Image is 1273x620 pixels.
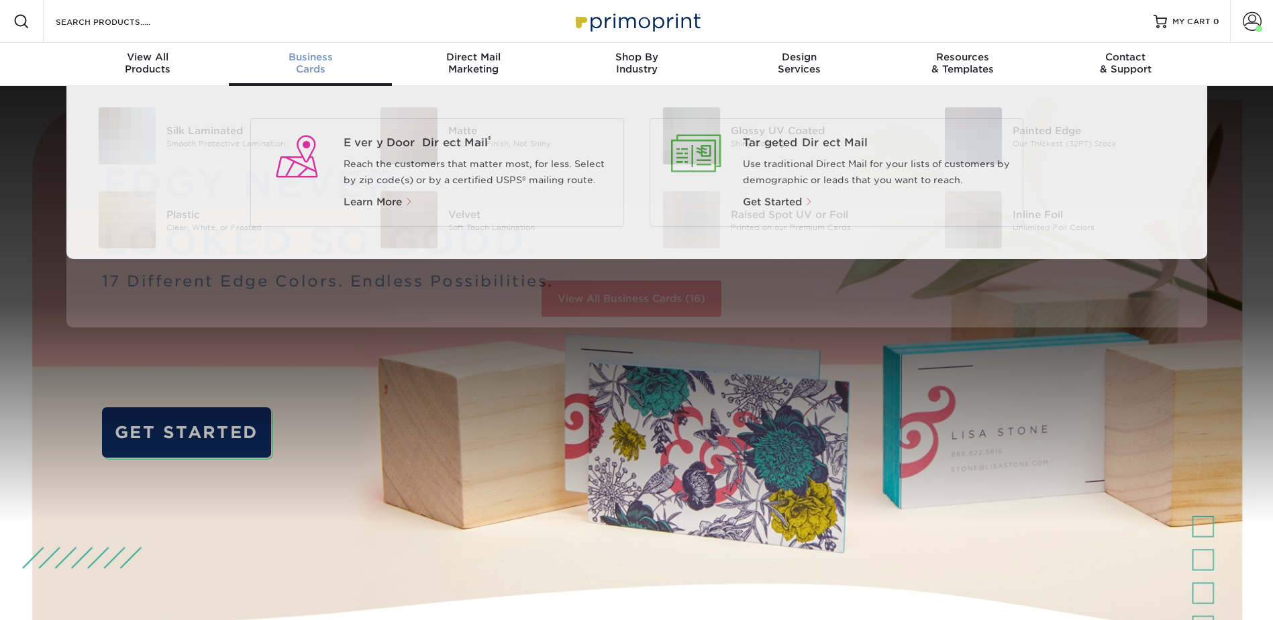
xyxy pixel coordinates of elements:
[1013,207,1190,221] div: Inline Foil
[364,102,627,170] a: Matte Business Cards Matte Dull, Flat Finish, Not Shiny
[166,138,344,149] div: Smooth Protective Lamination
[66,43,230,86] a: View AllProducts
[663,191,720,248] img: Raised Spot UV or Foil Business Cards
[929,102,1191,170] a: Painted Edge Business Cards Painted Edge Our Thickest (32PT) Stock
[945,191,1002,248] img: Inline Foil Business Cards
[731,123,909,138] div: Glossy UV Coated
[731,221,909,233] div: Printed on our Premium Cards
[718,51,881,63] span: Design
[392,51,555,63] span: Direct Mail
[1044,51,1207,75] div: & Support
[647,186,909,254] a: Raised Spot UV or Foil Business Cards Raised Spot UV or Foil Printed on our Premium Cards
[718,51,881,75] div: Services
[647,102,909,170] a: Glossy UV Coated Business Cards Glossy UV Coated Shiny Coating
[881,43,1044,86] a: Resources& Templates
[1044,43,1207,86] a: Contact& Support
[1013,221,1190,233] div: Unlimited Foil Colors
[542,280,721,317] a: View All Business Cards (16)
[731,207,909,221] div: Raised Spot UV or Foil
[718,43,881,86] a: DesignServices
[66,51,230,63] span: View All
[945,107,1002,164] img: Painted Edge Business Cards
[99,191,156,248] img: Plastic Business Cards
[166,207,344,221] div: Plastic
[929,186,1191,254] a: Inline Foil Business Cards Inline Foil Unlimited Foil Colors
[731,138,909,149] div: Shiny Coating
[881,51,1044,75] div: & Templates
[881,51,1044,63] span: Resources
[392,43,555,86] a: Direct MailMarketing
[66,51,230,75] div: Products
[555,51,718,63] span: Shop By
[364,186,627,254] a: Velvet Business Cards Velvet Soft Touch Lamination
[166,221,344,233] div: Clear, White, or Frosted
[1172,16,1211,28] span: MY CART
[83,186,345,254] a: Plastic Business Cards Plastic Clear, White, or Frosted
[54,13,185,30] input: SEARCH PRODUCTS.....
[663,107,720,164] img: Glossy UV Coated Business Cards
[448,138,626,149] div: Dull, Flat Finish, Not Shiny
[99,107,156,164] img: Silk Laminated Business Cards
[555,51,718,75] div: Industry
[83,102,345,170] a: Silk Laminated Business Cards Silk Laminated Smooth Protective Lamination
[392,51,555,75] div: Marketing
[229,51,392,75] div: Cards
[1013,138,1190,149] div: Our Thickest (32PT) Stock
[1213,17,1219,26] span: 0
[570,7,704,36] img: Primoprint
[1013,123,1190,138] div: Painted Edge
[166,123,344,138] div: Silk Laminated
[229,51,392,63] span: Business
[448,207,626,221] div: Velvet
[555,43,718,86] a: Shop ByIndustry
[448,221,626,233] div: Soft Touch Lamination
[448,123,626,138] div: Matte
[380,191,438,248] img: Velvet Business Cards
[1044,51,1207,63] span: Contact
[380,107,438,164] img: Matte Business Cards
[229,43,392,86] a: BusinessCards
